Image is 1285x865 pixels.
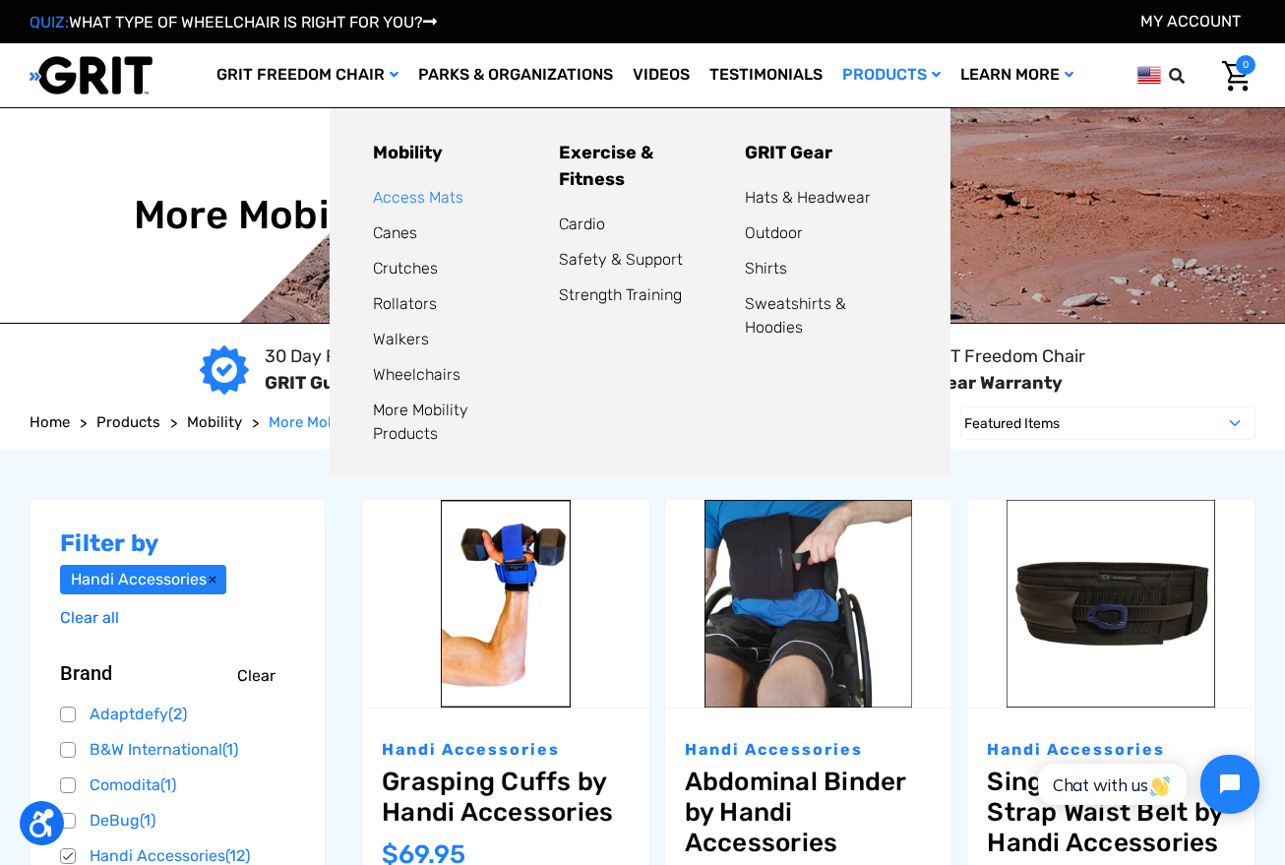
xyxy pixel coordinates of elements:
p: Handi Accessories [987,738,1235,762]
a: Parks & Organizations [408,43,623,107]
a: Products [832,43,950,107]
a: Grasping Cuffs by Handi Accessories,$69.95 [362,500,649,708]
a: Comodita(1) [60,771,295,800]
h2: Filter by [60,529,295,558]
h1: More Mobility Products [134,192,578,239]
a: Grasping Cuffs by Handi Accessories,$69.95 [382,767,630,828]
a: Home [30,411,70,434]
a: More Mobility Products [269,411,430,434]
span: Brand [60,661,112,685]
p: Handi Accessories [382,738,630,762]
a: Mobility [373,142,443,163]
img: Abdominal Binder by Handi Accessories [665,500,952,708]
iframe: Tidio Chat [1016,738,1276,831]
span: More Mobility Products [269,413,430,431]
a: B&W International(1) [60,735,295,765]
a: Crutches [373,259,438,278]
a: Safety & Support [559,250,683,269]
a: More Mobility Products [373,401,468,443]
a: Sweatshirts & Hoodies [745,294,846,337]
a: Account [1140,12,1241,31]
img: GRIT All-Terrain Wheelchair and Mobility Equipment [30,55,153,95]
a: Walkers [373,330,429,348]
span: (1) [160,775,176,794]
a: Clear all [60,608,119,627]
a: Single Ratchet Strap Waist Belt by Handi Accessories,$59.95 [987,767,1235,859]
a: Mobility [187,411,242,434]
span: (1) [140,811,155,830]
a: Abdominal Binder by Handi Accessories,$29.95 [665,500,952,708]
a: GRIT Freedom Chair [207,43,408,107]
img: Grasping Cuffs by Handi Accessories [362,500,649,708]
a: Learn More [950,43,1083,107]
a: QUIZ:WHAT TYPE OF WHEELCHAIR IS RIGHT FOR YOU? [30,13,437,31]
img: Single Ratchet Strap Waist Belt by Handi Accessories [967,500,1254,708]
a: Outdoor [745,223,803,242]
span: (12) [225,846,250,865]
a: Shirts [745,259,787,278]
a: Handi Accessories [60,565,226,594]
span: Products [96,413,160,431]
strong: GRIT Guarantee [265,372,405,394]
img: us.png [1137,63,1161,88]
a: Testimonials [700,43,832,107]
p: 30 Day Risk-Free [265,343,405,370]
p: GRIT Freedom Chair [922,343,1085,370]
a: Canes [373,223,417,242]
a: Clear [237,664,275,688]
a: Adaptdefy(2) [60,700,295,729]
a: GRIT Gear [745,142,832,163]
a: Products [96,411,160,434]
img: GRIT Guarantee [200,345,249,395]
span: 0 [1236,55,1255,75]
span: QUIZ: [30,13,69,31]
a: Hats & Headwear [745,188,871,207]
a: Exercise & Fitness [559,142,653,190]
a: Single Ratchet Strap Waist Belt by Handi Accessories,$59.95 [967,500,1254,708]
strong: 2 Year Warranty [922,372,1063,394]
span: (2) [168,705,187,723]
button: Brand [60,661,295,685]
a: Access Mats [373,188,463,207]
a: Cart with 0 items [1207,55,1255,96]
span: Home [30,413,70,431]
span: (1) [222,740,238,759]
img: Cart [1222,61,1251,92]
span: Mobility [187,413,242,431]
a: Strength Training [559,285,682,304]
a: Cardio [559,215,605,233]
p: Handi Accessories [685,738,933,762]
a: Rollators [373,294,437,313]
a: Wheelchairs [373,365,460,384]
a: DeBug(1) [60,806,295,835]
a: Videos [623,43,700,107]
input: Search [1178,55,1207,96]
a: Abdominal Binder by Handi Accessories,$29.95 [685,767,933,859]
